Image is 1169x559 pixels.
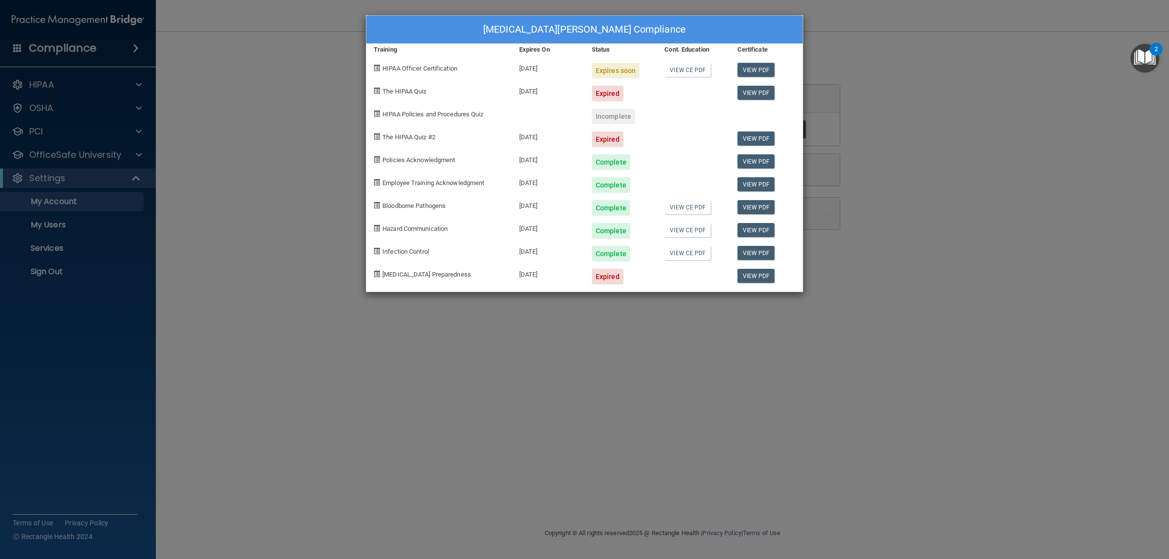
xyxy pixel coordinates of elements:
div: Expired [592,86,623,101]
span: HIPAA Officer Certification [382,65,457,72]
div: Complete [592,200,630,216]
a: View CE PDF [664,246,711,260]
a: View CE PDF [664,200,711,214]
div: Certificate [730,44,803,56]
div: 2 [1154,49,1158,62]
div: Expired [592,269,623,284]
div: [DATE] [512,56,584,78]
div: Complete [592,223,630,239]
span: Hazard Communication [382,225,448,232]
a: View PDF [737,131,775,146]
div: Complete [592,177,630,193]
div: [DATE] [512,124,584,147]
a: View CE PDF [664,63,711,77]
span: HIPAA Policies and Procedures Quiz [382,111,483,118]
span: Employee Training Acknowledgment [382,179,484,186]
span: The HIPAA Quiz #2 [382,133,435,141]
span: Infection Control [382,248,429,255]
a: View CE PDF [664,223,711,237]
div: Expires soon [592,63,640,78]
div: [DATE] [512,78,584,101]
div: Expires On [512,44,584,56]
div: [DATE] [512,147,584,170]
a: View PDF [737,246,775,260]
a: View PDF [737,154,775,168]
span: Policies Acknowledgment [382,156,455,164]
a: View PDF [737,177,775,191]
button: Open Resource Center, 2 new notifications [1131,44,1159,73]
div: Training [366,44,512,56]
a: View PDF [737,86,775,100]
div: Status [584,44,657,56]
a: View PDF [737,63,775,77]
div: [DATE] [512,261,584,284]
a: View PDF [737,200,775,214]
div: Incomplete [592,109,635,124]
div: [DATE] [512,193,584,216]
a: View PDF [737,223,775,237]
div: [MEDICAL_DATA][PERSON_NAME] Compliance [366,16,803,44]
div: Complete [592,154,630,170]
div: [DATE] [512,239,584,261]
span: [MEDICAL_DATA] Preparedness [382,271,471,278]
div: [DATE] [512,170,584,193]
a: View PDF [737,269,775,283]
div: Cont. Education [657,44,730,56]
iframe: Drift Widget Chat Controller [1001,491,1157,529]
div: [DATE] [512,216,584,239]
div: Expired [592,131,623,147]
div: Complete [592,246,630,261]
span: The HIPAA Quiz [382,88,426,95]
span: Bloodborne Pathogens [382,202,446,209]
